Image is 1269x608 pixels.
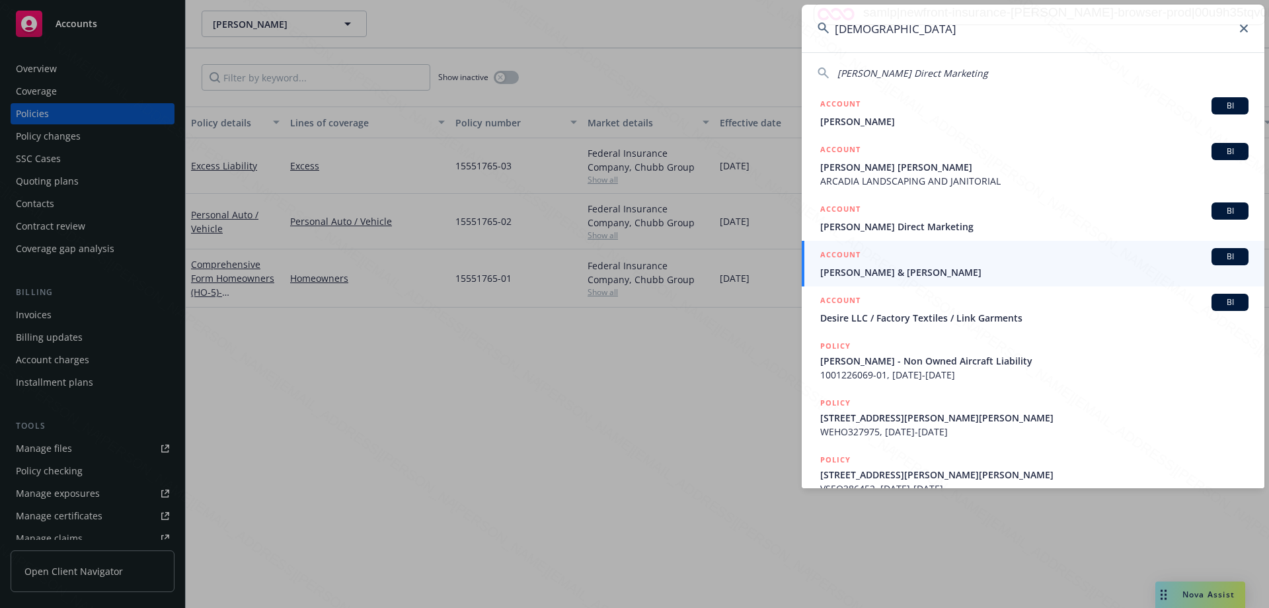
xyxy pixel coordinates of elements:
[820,311,1249,325] span: Desire LLC / Factory Textiles / Link Garments
[820,248,861,264] h5: ACCOUNT
[1217,205,1243,217] span: BI
[802,195,1264,241] a: ACCOUNTBI[PERSON_NAME] Direct Marketing
[820,294,861,310] h5: ACCOUNT
[802,446,1264,503] a: POLICY[STREET_ADDRESS][PERSON_NAME][PERSON_NAME]VSEQ386452, [DATE]-[DATE]
[820,368,1249,382] span: 1001226069-01, [DATE]-[DATE]
[820,453,851,466] h5: POLICY
[820,396,851,410] h5: POLICY
[1217,296,1243,308] span: BI
[820,354,1249,368] span: [PERSON_NAME] - Non Owned Aircraft Liability
[820,265,1249,279] span: [PERSON_NAME] & [PERSON_NAME]
[802,332,1264,389] a: POLICY[PERSON_NAME] - Non Owned Aircraft Liability1001226069-01, [DATE]-[DATE]
[802,286,1264,332] a: ACCOUNTBIDesire LLC / Factory Textiles / Link Garments
[820,339,851,353] h5: POLICY
[820,174,1249,188] span: ARCADIA LANDSCAPING AND JANITORIAL
[802,389,1264,446] a: POLICY[STREET_ADDRESS][PERSON_NAME][PERSON_NAME]WEHO327975, [DATE]-[DATE]
[802,136,1264,195] a: ACCOUNTBI[PERSON_NAME] [PERSON_NAME]ARCADIA LANDSCAPING AND JANITORIAL
[820,114,1249,128] span: [PERSON_NAME]
[820,160,1249,174] span: [PERSON_NAME] [PERSON_NAME]
[802,241,1264,286] a: ACCOUNTBI[PERSON_NAME] & [PERSON_NAME]
[1217,251,1243,263] span: BI
[820,97,861,113] h5: ACCOUNT
[820,202,861,218] h5: ACCOUNT
[1217,146,1243,157] span: BI
[820,468,1249,482] span: [STREET_ADDRESS][PERSON_NAME][PERSON_NAME]
[1217,100,1243,112] span: BI
[820,220,1249,234] span: [PERSON_NAME] Direct Marketing
[802,5,1264,52] input: Search...
[802,90,1264,136] a: ACCOUNTBI[PERSON_NAME]
[820,411,1249,425] span: [STREET_ADDRESS][PERSON_NAME][PERSON_NAME]
[820,482,1249,496] span: VSEQ386452, [DATE]-[DATE]
[837,67,988,79] span: [PERSON_NAME] Direct Marketing
[820,425,1249,439] span: WEHO327975, [DATE]-[DATE]
[820,143,861,159] h5: ACCOUNT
